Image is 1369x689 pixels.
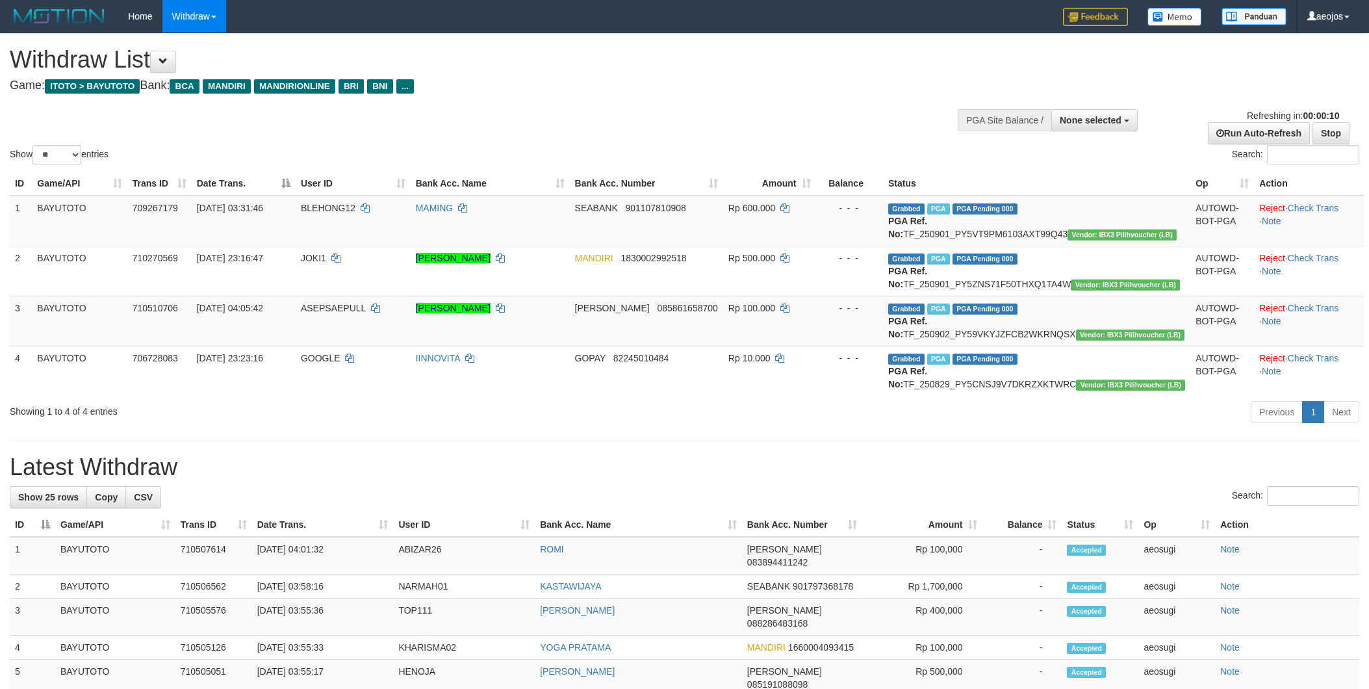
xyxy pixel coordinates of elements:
[254,79,335,94] span: MANDIRIONLINE
[1220,642,1240,653] a: Note
[133,303,178,313] span: 710510706
[570,172,723,196] th: Bank Acc. Number: activate to sort column ascending
[32,196,127,246] td: BAYUTOTO
[55,575,175,599] td: BAYUTOTO
[1071,279,1180,291] span: Vendor URL: https://dashboard.q2checkout.com/secure
[1190,296,1254,346] td: AUTOWD-BOT-PGA
[540,666,615,677] a: [PERSON_NAME]
[1067,606,1106,617] span: Accepted
[10,454,1359,480] h1: Latest Withdraw
[747,642,786,653] span: MANDIRI
[10,636,55,660] td: 4
[1288,303,1339,313] a: Check Trans
[1190,246,1254,296] td: AUTOWD-BOT-PGA
[175,599,252,636] td: 710505576
[540,581,601,591] a: KASTAWIJAYA
[175,636,252,660] td: 710505126
[1060,115,1121,125] span: None selected
[10,145,109,164] label: Show entries
[10,513,55,537] th: ID: activate to sort column descending
[953,253,1017,265] span: PGA Pending
[888,316,927,339] b: PGA Ref. No:
[982,636,1062,660] td: -
[32,145,81,164] select: Showentries
[10,486,87,508] a: Show 25 rows
[10,537,55,575] td: 1
[1190,196,1254,246] td: AUTOWD-BOT-PGA
[888,354,925,365] span: Grabbed
[540,544,564,554] a: ROMI
[10,196,32,246] td: 1
[883,196,1190,246] td: TF_250901_PY5VT9PM6103AXT99Q43
[888,304,925,315] span: Grabbed
[416,203,454,213] a: MAMING
[170,79,199,94] span: BCA
[393,513,535,537] th: User ID: activate to sort column ascending
[575,203,618,213] span: SEABANK
[55,599,175,636] td: BAYUTOTO
[1062,513,1138,537] th: Status: activate to sort column ascending
[301,253,326,263] span: JOKI1
[416,353,460,363] a: IINNOVITA
[927,304,950,315] span: Marked by aeosugi
[1312,122,1350,144] a: Stop
[339,79,364,94] span: BRI
[1288,203,1339,213] a: Check Trans
[1247,110,1339,121] span: Refreshing in:
[540,605,615,616] a: [PERSON_NAME]
[301,203,355,213] span: BLEHONG12
[982,537,1062,575] td: -
[816,172,883,196] th: Balance
[862,575,982,599] td: Rp 1,700,000
[821,352,878,365] div: - - -
[888,203,925,214] span: Grabbed
[133,203,178,213] span: 709267179
[10,346,32,396] td: 4
[1262,366,1281,376] a: Note
[367,79,392,94] span: BNI
[821,302,878,315] div: - - -
[10,6,109,26] img: MOTION_logo.png
[1324,401,1359,423] a: Next
[252,537,394,575] td: [DATE] 04:01:32
[625,203,685,213] span: Copy 901107810908 to clipboard
[1262,216,1281,226] a: Note
[197,253,263,263] span: [DATE] 23:16:47
[575,353,606,363] span: GOPAY
[95,492,118,502] span: Copy
[134,492,153,502] span: CSV
[883,346,1190,396] td: TF_250829_PY5CNSJ9V7DKRZXKTWRC
[1254,246,1364,296] td: · ·
[411,172,570,196] th: Bank Acc. Name: activate to sort column ascending
[55,513,175,537] th: Game/API: activate to sort column ascending
[862,636,982,660] td: Rp 100,000
[393,537,535,575] td: ABIZAR26
[927,253,950,265] span: Marked by aeosugi
[982,513,1062,537] th: Balance: activate to sort column ascending
[888,253,925,265] span: Grabbed
[927,203,950,214] span: Marked by aeocindy
[1076,330,1185,341] span: Vendor URL: https://dashboard.q2checkout.com/secure
[32,346,127,396] td: BAYUTOTO
[10,172,32,196] th: ID
[1302,401,1324,423] a: 1
[723,172,816,196] th: Amount: activate to sort column ascending
[1138,513,1215,537] th: Op: activate to sort column ascending
[728,353,771,363] span: Rp 10.000
[55,636,175,660] td: BAYUTOTO
[888,216,927,239] b: PGA Ref. No:
[953,203,1017,214] span: PGA Pending
[883,172,1190,196] th: Status
[125,486,161,508] a: CSV
[953,354,1017,365] span: PGA Pending
[1262,266,1281,276] a: Note
[301,303,366,313] span: ASEPSAEPULL
[747,618,808,629] span: Copy 088286483168 to clipboard
[1288,253,1339,263] a: Check Trans
[821,252,878,265] div: - - -
[982,575,1062,599] td: -
[32,246,127,296] td: BAYUTOTO
[1259,203,1285,213] a: Reject
[1190,346,1254,396] td: AUTOWD-BOT-PGA
[393,636,535,660] td: KHARISMA02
